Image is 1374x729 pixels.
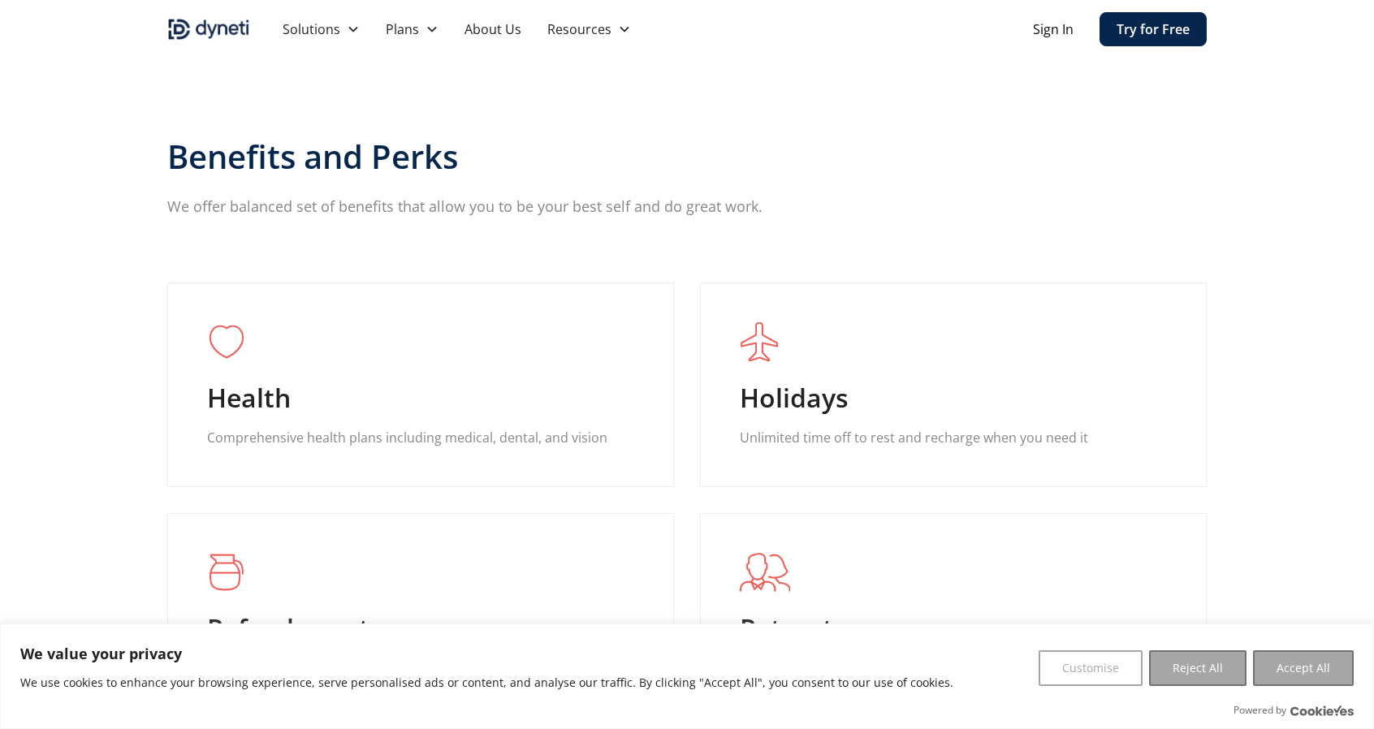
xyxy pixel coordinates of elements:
div: Resources [547,19,611,39]
img: flight icon [740,322,779,361]
a: Visit CookieYes website [1290,705,1354,716]
h4: Refreshments [207,611,634,645]
div: Plans [386,19,419,39]
p: We offer balanced set of benefits that allow you to be your best self and do great work. [167,196,791,218]
a: Try for Free [1100,12,1207,46]
button: Reject All [1149,650,1247,686]
img: Dyneti indigo logo [167,16,250,42]
img: coffee icon [207,553,246,592]
button: Accept All [1253,650,1354,686]
p: Unlimited time off to rest and recharge when you need it [740,428,1167,447]
p: We value your privacy [20,644,953,663]
p: We use cookies to enhance your browsing experience, serve personalised ads or content, and analys... [20,673,953,692]
h4: Health [207,381,634,415]
img: Users icon [740,553,790,592]
p: Comprehensive health plans including medical, dental, and vision [207,428,634,447]
a: Sign In [1033,19,1074,39]
button: Customise [1039,650,1143,686]
div: Solutions [270,13,373,45]
div: Solutions [283,19,340,39]
img: Heart icon [207,322,246,361]
a: home [167,16,250,42]
h4: Holidays [740,381,1167,415]
h3: Benefits and Perks [167,137,791,176]
div: Plans [373,13,452,45]
h4: Retreats [740,611,1167,645]
div: Powered by [1234,702,1354,718]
